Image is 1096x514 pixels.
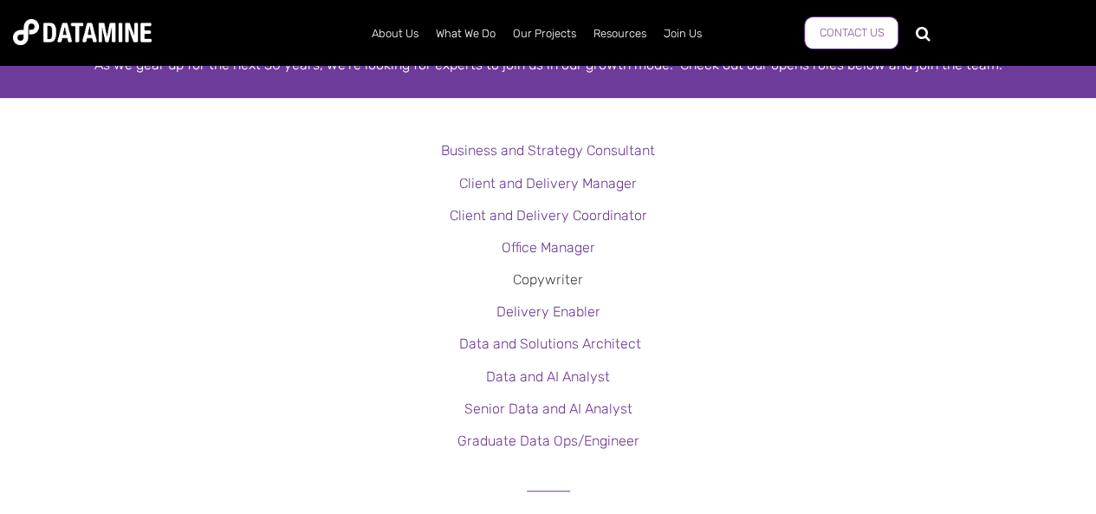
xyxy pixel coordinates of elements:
a: About Us [363,11,427,56]
a: Join Us [655,11,710,56]
a: Senior Data and AI Analyst [464,400,632,417]
a: Copywriter [513,271,583,288]
a: Resources [585,11,655,56]
a: Contact Us [804,16,898,49]
a: Graduate Data Ops/Engineer [457,433,639,449]
a: Business and Strategy Consultant [441,142,655,159]
a: What We Do [427,11,504,56]
a: Delivery Enabler [496,303,600,320]
a: Data and AI Analyst [486,368,610,385]
a: Office Manager [502,239,595,256]
a: Our Projects [504,11,585,56]
img: Datamine [13,19,152,45]
a: Client and Delivery Coordinator [450,207,647,224]
a: Data and Solutions Architect [459,335,641,352]
a: Client and Delivery Manager [459,175,637,192]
